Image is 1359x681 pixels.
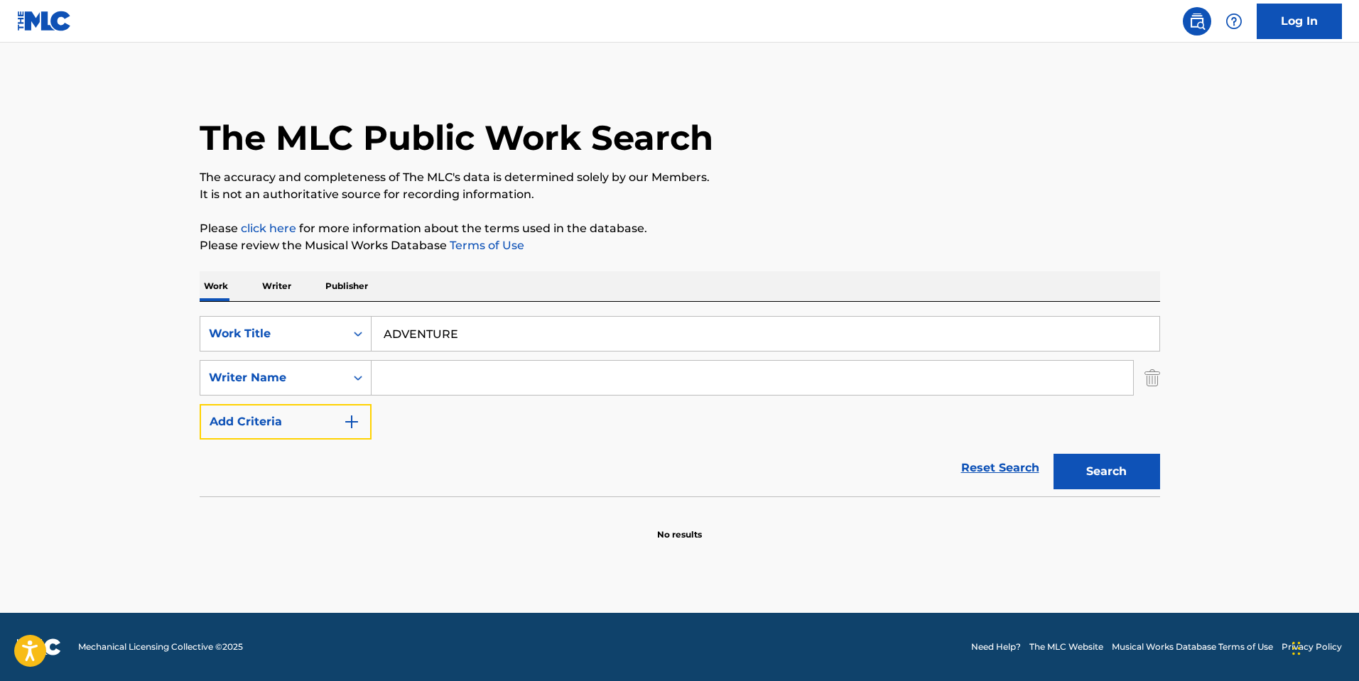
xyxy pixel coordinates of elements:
p: The accuracy and completeness of The MLC's data is determined solely by our Members. [200,169,1160,186]
p: Publisher [321,271,372,301]
p: Please review the Musical Works Database [200,237,1160,254]
p: Work [200,271,232,301]
form: Search Form [200,316,1160,496]
a: Reset Search [954,452,1046,484]
a: The MLC Website [1029,641,1103,653]
a: Privacy Policy [1282,641,1342,653]
div: Drag [1292,627,1301,670]
div: Help [1220,7,1248,36]
p: It is not an authoritative source for recording information. [200,186,1160,203]
p: Please for more information about the terms used in the database. [200,220,1160,237]
a: Need Help? [971,641,1021,653]
button: Search [1054,454,1160,489]
div: Work Title [209,325,337,342]
p: No results [657,511,702,541]
p: Writer [258,271,296,301]
img: 9d2ae6d4665cec9f34b9.svg [343,413,360,430]
a: Public Search [1183,7,1211,36]
span: Mechanical Licensing Collective © 2025 [78,641,243,653]
iframe: Chat Widget [1288,613,1359,681]
img: help [1225,13,1242,30]
h1: The MLC Public Work Search [200,116,713,159]
div: Writer Name [209,369,337,386]
img: search [1189,13,1206,30]
button: Add Criteria [200,404,372,440]
img: logo [17,638,61,655]
a: Musical Works Database Terms of Use [1112,641,1273,653]
img: MLC Logo [17,11,72,31]
a: Log In [1257,4,1342,39]
img: Delete Criterion [1144,360,1160,396]
a: click here [241,222,296,235]
a: Terms of Use [447,239,524,252]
